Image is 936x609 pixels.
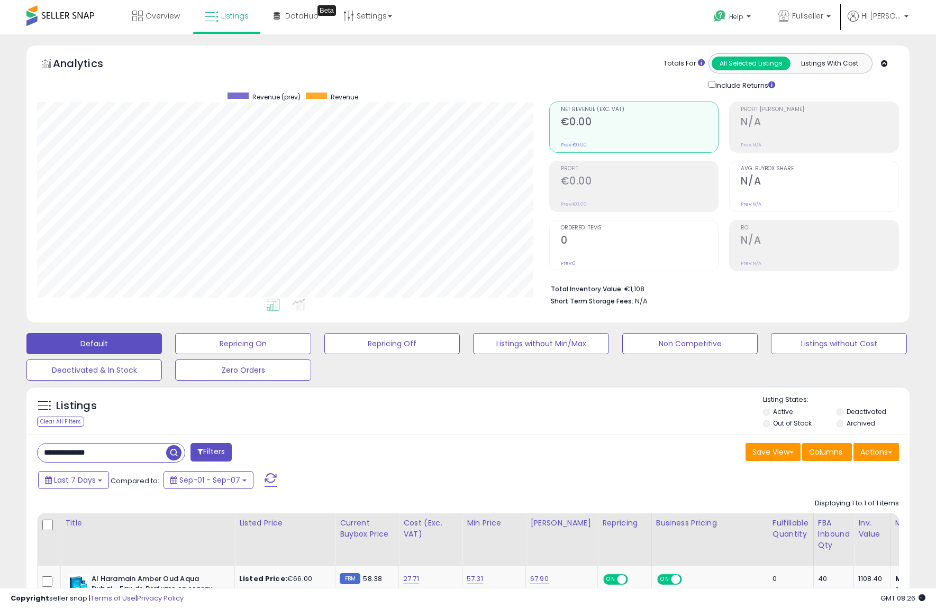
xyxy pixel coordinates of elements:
span: OFF [626,575,643,584]
button: Listings without Cost [771,333,906,354]
span: Overview [146,11,180,21]
div: Displaying 1 to 1 of 1 items [815,499,899,509]
h2: N/A [741,234,898,248]
span: Fullseller [792,11,823,21]
h2: €0.00 [561,116,719,130]
span: Compared to: [111,476,159,486]
div: [PERSON_NAME] [530,518,593,529]
div: 1108.40 [858,574,882,584]
div: seller snap | | [11,594,184,604]
div: 0 [773,574,805,584]
span: ROI [741,225,898,231]
small: Prev: N/A [741,260,761,266]
button: Filters [190,443,232,462]
a: Terms of Use [90,593,135,603]
b: Short Term Storage Fees: [551,297,633,306]
span: Avg. Buybox Share [741,166,898,172]
small: Prev: N/A [741,201,761,207]
div: Repricing [602,518,647,529]
span: Profit [PERSON_NAME] [741,107,898,113]
button: Zero Orders [175,359,311,381]
div: Current Buybox Price [340,518,394,540]
h2: N/A [741,175,898,189]
div: Inv. value [858,518,886,540]
b: Total Inventory Value: [551,284,623,293]
button: Listings With Cost [790,57,869,70]
button: Sep-01 - Sep-07 [163,471,253,489]
span: Revenue (prev) [252,93,301,101]
label: Active [773,407,793,416]
h2: €0.00 [561,175,719,189]
div: Business Pricing [656,518,764,529]
label: Out of Stock [773,419,812,428]
button: All Selected Listings [712,57,790,70]
a: Hi [PERSON_NAME] [848,11,908,34]
button: Columns [802,443,852,461]
button: Actions [853,443,899,461]
div: 40 [818,574,846,584]
button: Listings without Min/Max [473,333,608,354]
div: FBA inbound Qty [818,518,850,551]
button: Save View [746,443,801,461]
span: 2025-09-15 08:26 GMT [880,593,925,603]
i: Get Help [713,10,726,23]
button: Last 7 Days [38,471,109,489]
button: Non Competitive [622,333,758,354]
div: €66.00 [239,574,327,584]
a: Help [705,2,761,34]
small: FBM [340,573,360,584]
div: Tooltip anchor [317,5,336,16]
span: DataHub [285,11,319,21]
span: Last 7 Days [54,475,96,485]
h5: Analytics [53,56,124,73]
button: Default [26,333,162,354]
span: Ordered Items [561,225,719,231]
label: Deactivated [847,407,886,416]
span: Listings [221,11,249,21]
span: Revenue [331,93,358,101]
label: Archived [847,419,875,428]
small: Prev: N/A [741,142,761,148]
div: Min Price [467,518,521,529]
div: Title [65,518,230,529]
b: Listed Price: [239,574,287,584]
h2: N/A [741,116,898,130]
span: Hi [PERSON_NAME] [861,11,901,21]
a: 57.31 [467,574,483,584]
button: Deactivated & In Stock [26,359,162,381]
a: 27.71 [403,574,419,584]
span: ON [604,575,617,584]
div: Totals For [664,59,705,69]
span: OFF [680,575,697,584]
button: Repricing On [175,333,311,354]
a: Privacy Policy [137,593,184,603]
h2: 0 [561,234,719,248]
div: Cost (Exc. VAT) [403,518,458,540]
span: Net Revenue (Exc. VAT) [561,107,719,113]
small: Prev: €0.00 [561,142,587,148]
span: Help [729,12,743,21]
b: Min: [895,574,911,584]
span: Profit [561,166,719,172]
div: Clear All Filters [37,417,84,427]
span: Columns [809,447,842,457]
a: 67.90 [530,574,549,584]
small: Prev: €0.00 [561,201,587,207]
li: €1,108 [551,282,891,294]
p: Listing States: [763,395,910,405]
h5: Listings [56,399,97,413]
img: 41JrPRfdrGL._SL40_.jpg [68,574,89,595]
small: Prev: 0 [561,260,576,266]
div: Fulfillable Quantity [773,518,809,540]
span: 58.38 [363,574,382,584]
div: Listed Price [239,518,331,529]
span: ON [658,575,671,584]
div: Include Returns [701,79,788,91]
span: N/A [635,296,648,306]
div: Disable auto adjust max [530,586,589,607]
span: Sep-01 - Sep-07 [179,475,240,485]
strong: Copyright [11,593,49,603]
button: Repricing Off [324,333,460,354]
